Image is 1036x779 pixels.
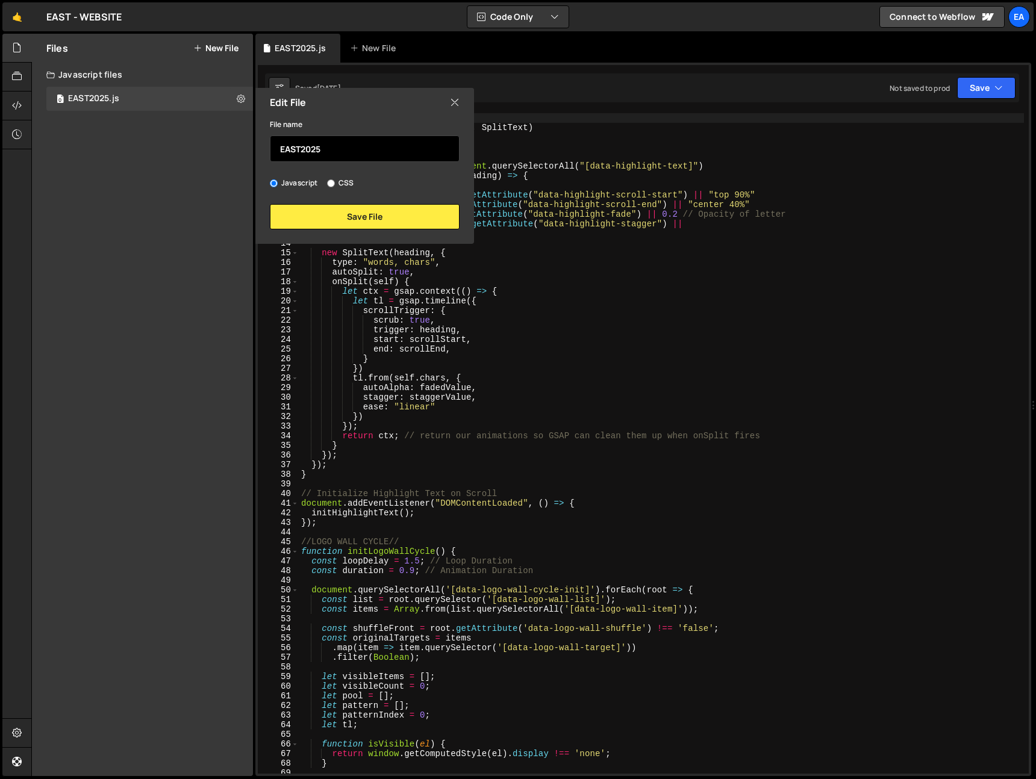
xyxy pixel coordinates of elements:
h2: Files [46,42,68,55]
div: 31 [258,402,299,412]
div: 40 [258,489,299,498]
div: 69 [258,768,299,778]
div: 36 [258,450,299,460]
div: 60 [258,681,299,691]
div: 67 [258,749,299,759]
div: 64 [258,720,299,730]
div: 68 [258,759,299,768]
input: CSS [327,179,335,187]
div: EAST - WEBSITE [46,10,122,24]
span: 0 [57,95,64,105]
div: 32 [258,412,299,421]
div: 49 [258,576,299,585]
div: 53 [258,614,299,624]
div: 29 [258,383,299,393]
div: 34 [258,431,299,441]
div: [DATE] [317,83,341,93]
a: 🤙 [2,2,32,31]
h2: Edit File [270,96,306,109]
div: 41 [258,498,299,508]
div: New File [350,42,401,54]
div: 38 [258,470,299,479]
div: 58 [258,662,299,672]
button: New File [193,43,239,53]
div: 22 [258,315,299,325]
div: 17 [258,267,299,277]
button: Save File [270,204,460,229]
label: CSS [327,177,354,189]
div: 51 [258,595,299,604]
div: 33 [258,421,299,431]
div: 25 [258,344,299,354]
div: 27 [258,364,299,373]
div: 61 [258,691,299,701]
div: 43 [258,518,299,527]
input: Name [270,135,460,162]
a: Connect to Webflow [879,6,1005,28]
a: Ea [1008,6,1030,28]
div: 42 [258,508,299,518]
div: 66 [258,739,299,749]
div: 65 [258,730,299,739]
div: 54 [258,624,299,633]
div: 37 [258,460,299,470]
div: 46 [258,547,299,556]
div: 16 [258,258,299,267]
div: 20 [258,296,299,306]
div: 56 [258,643,299,653]
div: 18 [258,277,299,287]
div: 57 [258,653,299,662]
div: 59 [258,672,299,681]
div: 63 [258,710,299,720]
button: Save [957,77,1016,99]
label: File name [270,119,302,131]
div: 15 [258,248,299,258]
input: Javascript [270,179,278,187]
div: 26 [258,354,299,364]
div: 52 [258,604,299,614]
div: 48 [258,566,299,576]
div: 62 [258,701,299,710]
div: Not saved to prod [890,83,950,93]
div: 19 [258,287,299,296]
div: 24 [258,335,299,344]
button: Code Only [467,6,569,28]
div: 45 [258,537,299,547]
div: EAST2025.js [68,93,119,104]
div: 55 [258,633,299,643]
div: 50 [258,585,299,595]
div: Javascript files [32,63,253,87]
div: 28 [258,373,299,383]
div: 39 [258,479,299,489]
div: 30 [258,393,299,402]
div: Saved [295,83,341,93]
div: 16599/45142.js [46,87,253,111]
div: EAST2025.js [275,42,326,54]
label: Javascript [270,177,318,189]
div: 21 [258,306,299,315]
div: 44 [258,527,299,537]
div: 47 [258,556,299,566]
div: 35 [258,441,299,450]
div: 23 [258,325,299,335]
